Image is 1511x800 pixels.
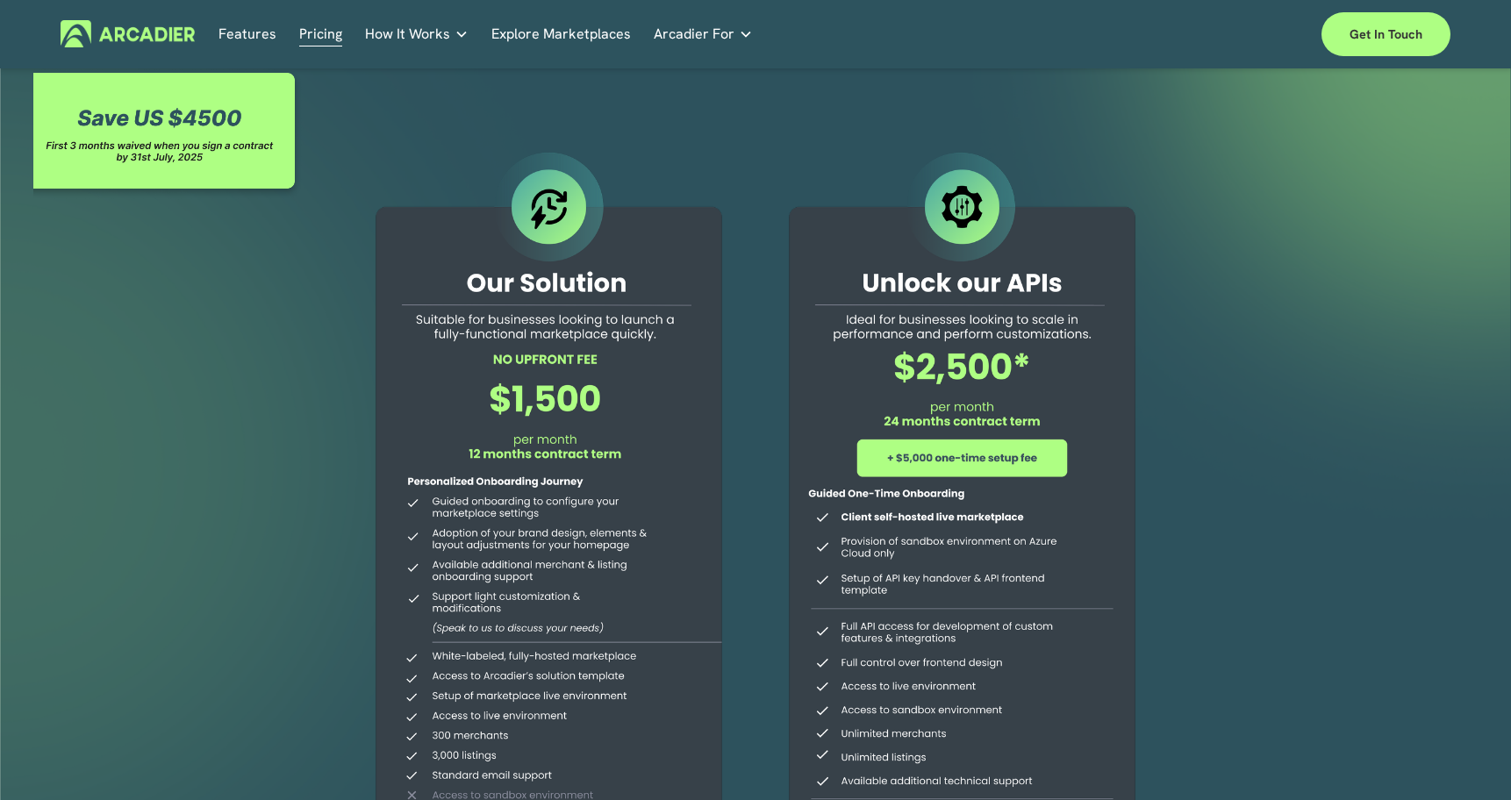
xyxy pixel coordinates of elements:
[654,22,734,46] span: Arcadier For
[491,20,631,47] a: Explore Marketplaces
[299,20,342,47] a: Pricing
[365,22,450,46] span: How It Works
[654,20,753,47] a: folder dropdown
[61,20,195,47] img: Arcadier
[1321,12,1450,56] a: Get in touch
[218,20,276,47] a: Features
[365,20,469,47] a: folder dropdown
